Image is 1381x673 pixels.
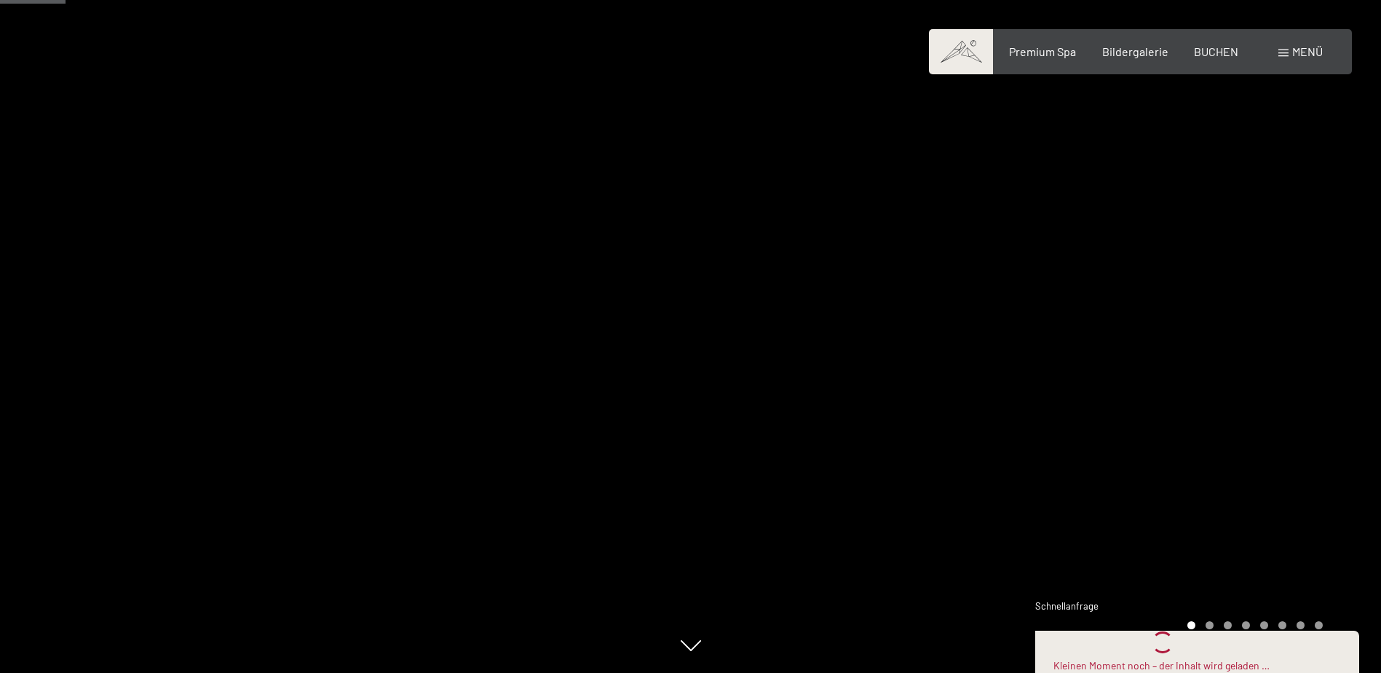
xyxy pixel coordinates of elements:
[1009,44,1076,58] a: Premium Spa
[1053,658,1270,673] div: Kleinen Moment noch – der Inhalt wird geladen …
[1292,44,1323,58] span: Menü
[1194,44,1238,58] a: BUCHEN
[1035,600,1099,612] span: Schnellanfrage
[1102,44,1168,58] a: Bildergalerie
